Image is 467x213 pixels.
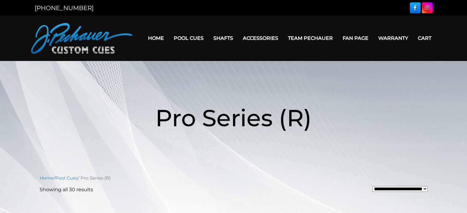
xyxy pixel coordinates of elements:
a: Cart [413,30,436,46]
select: Shop order [372,186,428,192]
span: Pro Series (R) [155,104,312,132]
a: Accessories [238,30,283,46]
a: Home [143,30,169,46]
a: Pool Cues [55,175,78,181]
img: Pechauer Custom Cues [31,23,132,54]
a: Team Pechauer [283,30,338,46]
a: Pool Cues [169,30,208,46]
nav: Breadcrumb [40,175,428,181]
a: Fan Page [338,30,373,46]
a: Home [40,175,54,181]
a: Warranty [373,30,413,46]
a: Shafts [208,30,238,46]
p: Showing all 30 results [40,186,93,193]
a: [PHONE_NUMBER] [35,4,94,12]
